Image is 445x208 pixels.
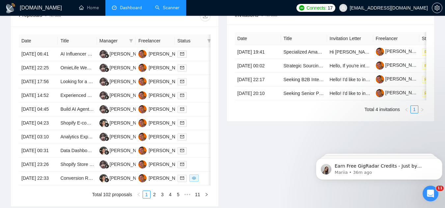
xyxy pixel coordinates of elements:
[92,191,132,198] li: Total 102 proposals
[180,52,184,56] span: mail
[436,186,444,191] span: 11
[418,105,426,113] li: Next Page
[281,73,327,86] td: Seeking B2B Integration Experts – Paid Survey
[365,105,400,113] li: Total 4 invitations
[110,92,158,99] div: [PERSON_NAME] Ayra
[410,105,418,113] li: 1
[235,86,281,100] td: [DATE] 20:10
[422,76,442,83] span: Pending
[138,50,147,58] img: JP
[138,106,226,111] a: JP[PERSON_NAME] [PERSON_NAME]
[151,191,158,198] li: 2
[99,174,108,182] img: LA
[99,119,108,127] img: LA
[138,51,226,56] a: JP[PERSON_NAME] [PERSON_NAME]
[110,119,148,127] div: [PERSON_NAME]
[58,103,97,116] td: Build AI Agent (or Agents) to Analyze and Perform Marketing Tasks (Budget Unknown)
[104,54,109,58] img: gigradar-bm.png
[104,81,109,86] img: gigradar-bm.png
[136,35,175,47] th: Freelancer
[138,91,147,100] img: JP
[19,75,58,89] td: [DATE] 17:56
[5,3,16,13] img: logo
[418,105,426,113] button: right
[138,175,226,180] a: JP[PERSON_NAME] [PERSON_NAME]
[143,191,151,198] li: 1
[99,160,108,169] img: NF
[327,32,373,45] th: Invitation Letter
[99,133,108,141] img: NF
[422,63,444,68] a: Pending
[180,93,184,97] span: mail
[110,64,158,71] div: [PERSON_NAME] Ayra
[403,105,410,113] button: left
[104,109,109,113] img: gigradar-bm.png
[97,35,136,47] th: Manager
[281,86,327,100] td: Seeking Senior Product & Engineering Leaders (DevRev) – Paid Survey
[19,11,115,21] div: Proposals
[138,133,147,141] img: JP
[60,120,175,126] a: Shopify E-commerce Site Redesign for High Conversion
[99,134,158,139] a: NF[PERSON_NAME] Ayra
[205,193,209,196] span: right
[328,4,333,12] span: 17
[404,108,408,112] span: left
[182,191,193,198] span: •••
[138,119,147,127] img: JP
[19,172,58,185] td: [DATE] 22:33
[99,148,148,153] a: LA[PERSON_NAME]
[281,45,327,59] td: Specialized Amazon Growth & Shopify Marketplace Sync Project
[235,73,281,86] td: [DATE] 22:17
[376,89,384,97] img: c1WWgwmaGevJdZ-l_Vf-CmXdbmQwVpuCq4Thkz8toRvCgf_hjs15DDqs-87B3E-w26
[193,191,202,198] a: 11
[149,50,226,58] div: [PERSON_NAME] [PERSON_NAME]
[99,147,108,155] img: LA
[180,107,184,111] span: mail
[192,176,196,180] span: eye
[422,49,444,54] a: Pending
[79,5,99,11] a: homeHome
[423,186,438,201] iframe: Intercom live chat
[432,5,442,11] a: setting
[99,65,158,70] a: NF[PERSON_NAME] Ayra
[58,47,97,61] td: AI Influencer Creation with Google Flow - Teaching Session
[104,136,109,141] img: gigradar-bm.png
[149,92,226,99] div: [PERSON_NAME] [PERSON_NAME]
[99,175,148,180] a: LA[PERSON_NAME]
[104,178,109,182] img: gigradar-bm.png
[235,59,281,73] td: [DATE] 00:02
[99,79,158,84] a: NF[PERSON_NAME] Ayra
[58,130,97,144] td: Analytics Expert (Amplitude Ninja Needed)
[110,147,148,154] div: [PERSON_NAME]
[110,78,158,85] div: [PERSON_NAME] Ayra
[138,79,226,84] a: JP[PERSON_NAME] [PERSON_NAME]
[149,133,226,140] div: [PERSON_NAME] [PERSON_NAME]
[299,5,304,11] img: upwork-logo.png
[422,90,444,96] a: Pending
[58,75,97,89] td: Looking for a Shopify Developer Who Can Actually Code
[135,191,143,198] li: Previous Page
[60,162,140,167] a: Shopify Store Development Assistance
[422,77,444,82] a: Pending
[138,148,226,153] a: JP[PERSON_NAME] [PERSON_NAME]
[19,144,58,158] td: [DATE] 00:31
[200,13,210,19] span: download
[129,39,133,43] span: filter
[110,133,158,140] div: [PERSON_NAME] Ayra
[138,147,147,155] img: JP
[149,105,226,113] div: [PERSON_NAME] [PERSON_NAME]
[200,11,210,21] button: download
[58,35,97,47] th: Title
[138,78,147,86] img: JP
[138,160,147,169] img: JP
[60,79,176,84] a: Looking for a Shopify Developer Who Can Actually Code
[149,78,226,85] div: [PERSON_NAME] [PERSON_NAME]
[58,144,97,158] td: Data Dashboard & Intelligence System Architect
[178,37,205,44] span: Status
[193,191,203,198] li: 11
[99,51,158,56] a: NF[PERSON_NAME] Ayra
[149,147,226,154] div: [PERSON_NAME] [PERSON_NAME]
[104,150,109,155] img: gigradar-bm.png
